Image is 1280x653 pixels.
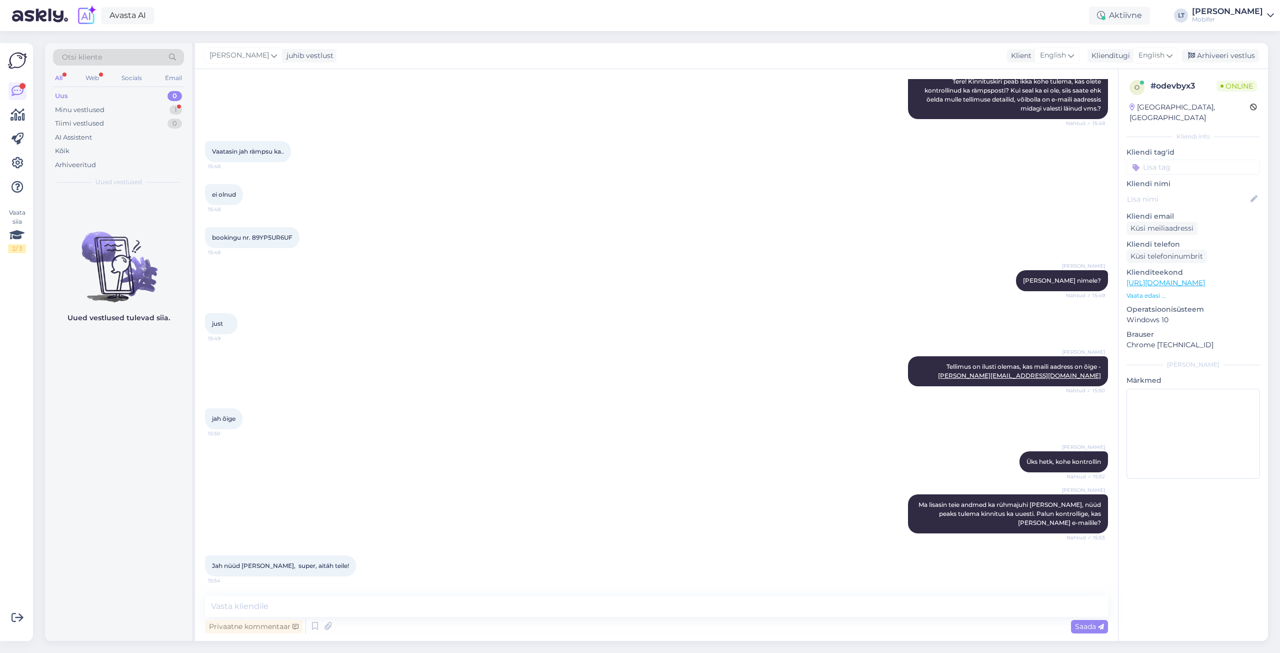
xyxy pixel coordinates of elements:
[208,249,245,256] span: 15:48
[55,146,69,156] div: Kõik
[169,105,182,115] div: 1
[212,148,284,155] span: Vaatasin jah rämpsu ka..
[1075,622,1104,631] span: Saada
[1126,304,1260,315] p: Operatsioonisüsteem
[76,5,97,26] img: explore-ai
[282,51,333,61] div: juhib vestlust
[1126,340,1260,350] p: Chrome [TECHNICAL_ID]
[1126,211,1260,222] p: Kliendi email
[167,91,182,101] div: 0
[918,501,1102,526] span: Ma lisasin teie andmed ka rühmajuhi [PERSON_NAME], nüüd peaks tulema kinnitus ka uuesti. Palun ko...
[1134,84,1139,91] span: o
[45,214,192,304] img: No chats
[1126,329,1260,340] p: Brauser
[1129,102,1250,123] div: [GEOGRAPHIC_DATA], [GEOGRAPHIC_DATA]
[212,562,349,569] span: Jah nüüd [PERSON_NAME], super, aitäh teile!
[1126,315,1260,325] p: Windows 10
[1007,51,1031,61] div: Klient
[1066,387,1105,394] span: Nähtud ✓ 15:50
[1126,160,1260,175] input: Lisa tag
[212,415,235,422] span: jah õige
[62,52,102,63] span: Otsi kliente
[1126,267,1260,278] p: Klienditeekond
[1126,147,1260,158] p: Kliendi tag'id
[1126,291,1260,300] p: Vaata edasi ...
[1023,277,1101,284] span: [PERSON_NAME] nimele?
[1066,534,1105,541] span: Nähtud ✓ 15:53
[1126,375,1260,386] p: Märkmed
[1062,262,1105,270] span: [PERSON_NAME]
[55,91,68,101] div: Uus
[1089,7,1150,25] div: Aktiivne
[8,51,27,70] img: Askly Logo
[1026,458,1101,465] span: Üks hetk, kohe kontrollin
[53,72,64,85] div: All
[1174,9,1188,23] div: LT
[212,320,223,327] span: just
[55,105,104,115] div: Minu vestlused
[209,50,269,61] span: [PERSON_NAME]
[1216,81,1257,92] span: Online
[1062,443,1105,451] span: [PERSON_NAME]
[101,7,154,24] a: Avasta AI
[1192,16,1263,24] div: Mobifer
[938,363,1101,379] span: Tellimus on ilusti olemas, kas maili aadress on õige -
[55,133,92,143] div: AI Assistent
[167,119,182,129] div: 0
[83,72,101,85] div: Web
[208,577,245,584] span: 15:54
[1138,50,1164,61] span: English
[55,160,96,170] div: Arhiveeritud
[212,191,236,198] span: ei olnud
[208,163,245,170] span: 15:48
[208,335,245,342] span: 15:49
[205,620,302,633] div: Privaatne kommentaar
[1126,360,1260,369] div: [PERSON_NAME]
[1150,80,1216,92] div: # odevbyx3
[163,72,184,85] div: Email
[95,178,142,187] span: Uued vestlused
[208,206,245,213] span: 15:48
[1066,292,1105,299] span: Nähtud ✓ 15:49
[1182,49,1259,63] div: Arhiveeri vestlus
[1192,8,1263,16] div: [PERSON_NAME]
[8,208,26,253] div: Vaata siia
[1126,132,1260,141] div: Kliendi info
[8,244,26,253] div: 2 / 3
[1062,348,1105,356] span: [PERSON_NAME]
[1040,50,1066,61] span: English
[55,119,104,129] div: Tiimi vestlused
[1126,239,1260,250] p: Kliendi telefon
[1087,51,1130,61] div: Klienditugi
[1192,8,1274,24] a: [PERSON_NAME]Mobifer
[1127,194,1248,205] input: Lisa nimi
[1126,222,1197,235] div: Küsi meiliaadressi
[119,72,144,85] div: Socials
[1066,120,1105,127] span: Nähtud ✓ 15:48
[938,372,1101,379] a: [PERSON_NAME][EMAIL_ADDRESS][DOMAIN_NAME]
[208,430,245,437] span: 15:50
[1066,473,1105,480] span: Nähtud ✓ 15:52
[1126,250,1207,263] div: Küsi telefoninumbrit
[1126,179,1260,189] p: Kliendi nimi
[212,234,292,241] span: bookingu nr. 89YP5UR6UF
[1062,486,1105,494] span: [PERSON_NAME]
[67,313,170,323] p: Uued vestlused tulevad siia.
[1126,278,1205,287] a: [URL][DOMAIN_NAME]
